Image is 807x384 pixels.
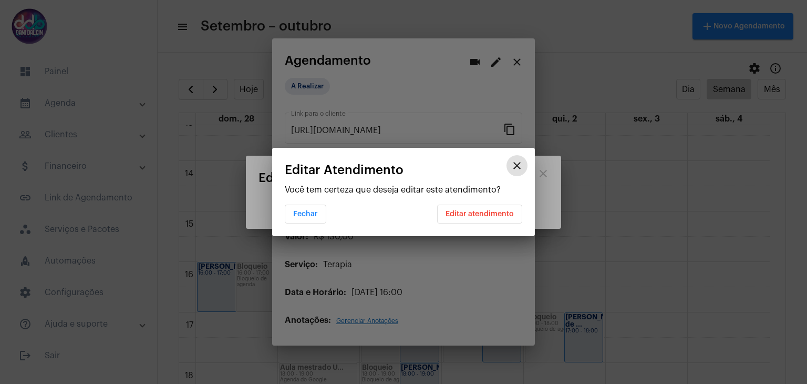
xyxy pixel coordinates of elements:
span: Editar atendimento [446,210,514,218]
span: Editar Atendimento [285,163,403,177]
button: Fechar [285,205,326,224]
mat-icon: close [511,159,523,172]
button: Editar atendimento [437,205,522,224]
span: Fechar [293,210,318,218]
p: Você tem certeza que deseja editar este atendimento? [285,185,522,195]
